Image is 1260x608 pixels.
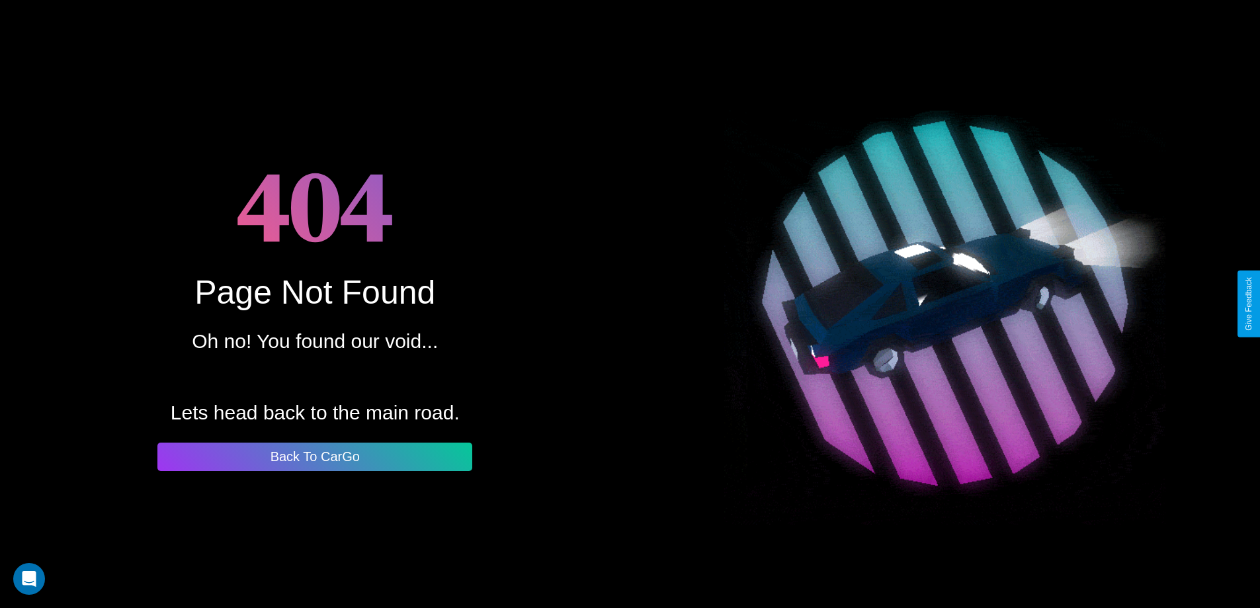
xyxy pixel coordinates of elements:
[237,138,394,273] h1: 404
[13,563,45,595] div: Open Intercom Messenger
[724,83,1165,525] img: spinning car
[1244,277,1253,331] div: Give Feedback
[157,443,472,471] button: Back To CarGo
[171,324,460,431] p: Oh no! You found our void... Lets head back to the main road.
[194,273,435,312] div: Page Not Found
